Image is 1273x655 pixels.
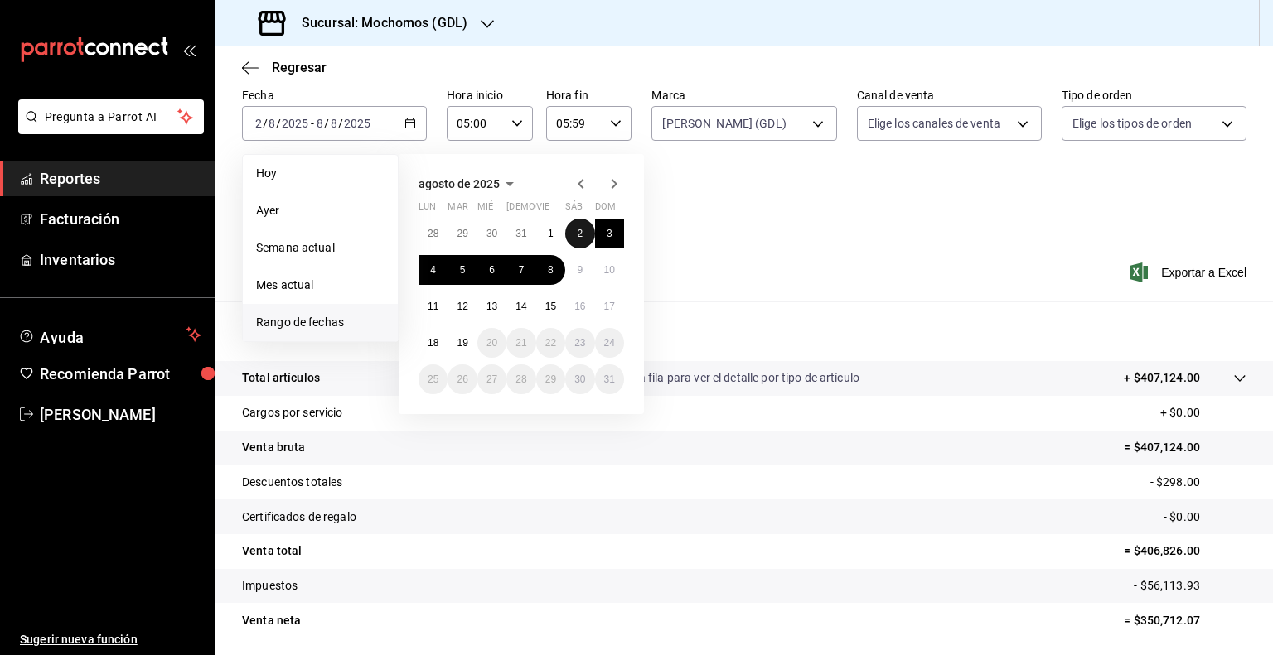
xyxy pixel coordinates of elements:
button: 5 de agosto de 2025 [448,255,477,285]
a: Pregunta a Parrot AI [12,120,204,137]
button: 31 de julio de 2025 [506,219,535,248]
p: = $407,124.00 [1124,439,1246,456]
button: 30 de julio de 2025 [477,219,506,248]
abbr: 6 de agosto de 2025 [489,264,495,276]
span: [PERSON_NAME] (GDL) [662,115,787,132]
abbr: 17 de agosto de 2025 [604,301,615,312]
button: 13 de agosto de 2025 [477,291,506,321]
abbr: jueves [506,201,604,219]
button: 6 de agosto de 2025 [477,255,506,285]
p: - $56,113.93 [1134,577,1246,595]
button: 14 de agosto de 2025 [506,291,535,321]
p: Da clic en la fila para ver el detalle por tipo de artículo [584,369,859,387]
abbr: 30 de agosto de 2025 [574,373,585,385]
button: 3 de agosto de 2025 [595,219,624,248]
p: Cargos por servicio [242,404,343,421]
p: + $0.00 [1160,404,1246,421]
abbr: 31 de agosto de 2025 [604,373,615,385]
abbr: 19 de agosto de 2025 [457,337,467,349]
abbr: 28 de julio de 2025 [428,228,438,239]
button: 9 de agosto de 2025 [565,255,594,285]
abbr: 22 de agosto de 2025 [545,337,556,349]
abbr: 10 de agosto de 2025 [604,264,615,276]
p: Resumen [242,321,1246,341]
abbr: viernes [536,201,549,219]
span: - [311,117,314,130]
button: 26 de agosto de 2025 [448,364,477,394]
button: 1 de agosto de 2025 [536,219,565,248]
button: 15 de agosto de 2025 [536,291,565,321]
abbr: 13 de agosto de 2025 [486,301,497,312]
span: Mes actual [256,277,385,294]
input: ---- [343,117,371,130]
span: Semana actual [256,239,385,257]
p: Descuentos totales [242,474,342,491]
button: 20 de agosto de 2025 [477,328,506,358]
abbr: 9 de agosto de 2025 [577,264,583,276]
button: 16 de agosto de 2025 [565,291,594,321]
button: 27 de agosto de 2025 [477,364,506,394]
abbr: 11 de agosto de 2025 [428,301,438,312]
span: Ayuda [40,325,180,344]
label: Fecha [242,89,427,101]
abbr: 7 de agosto de 2025 [519,264,525,276]
abbr: 12 de agosto de 2025 [457,301,467,312]
abbr: 18 de agosto de 2025 [428,337,438,349]
p: Venta bruta [242,439,305,456]
button: 12 de agosto de 2025 [448,291,477,321]
span: Regresar [272,60,327,75]
label: Canal de venta [857,89,1042,101]
abbr: lunes [419,201,436,219]
abbr: martes [448,201,467,219]
abbr: 1 de agosto de 2025 [548,228,554,239]
input: -- [268,117,276,130]
button: 28 de agosto de 2025 [506,364,535,394]
abbr: 24 de agosto de 2025 [604,337,615,349]
span: / [263,117,268,130]
button: 18 de agosto de 2025 [419,328,448,358]
button: 22 de agosto de 2025 [536,328,565,358]
button: 17 de agosto de 2025 [595,291,624,321]
abbr: 15 de agosto de 2025 [545,301,556,312]
span: agosto de 2025 [419,177,500,190]
abbr: 31 de julio de 2025 [515,228,526,239]
label: Hora inicio [447,89,533,101]
h3: Sucursal: Mochomos (GDL) [288,13,467,33]
p: Total artículos [242,369,320,387]
button: 21 de agosto de 2025 [506,328,535,358]
span: Facturación [40,208,201,230]
abbr: 4 de agosto de 2025 [430,264,436,276]
abbr: 30 de julio de 2025 [486,228,497,239]
abbr: miércoles [477,201,493,219]
button: 25 de agosto de 2025 [419,364,448,394]
input: -- [316,117,324,130]
p: = $406,826.00 [1124,542,1246,560]
p: = $350,712.07 [1124,612,1246,629]
span: [PERSON_NAME] [40,403,201,426]
span: Pregunta a Parrot AI [45,108,178,126]
span: Elige los canales de venta [868,115,1000,132]
button: Pregunta a Parrot AI [18,99,204,134]
abbr: 29 de agosto de 2025 [545,373,556,385]
label: Marca [651,89,836,101]
abbr: 5 de agosto de 2025 [460,264,466,276]
p: Venta total [242,542,302,560]
span: Exportar a Excel [1133,262,1246,282]
abbr: 2 de agosto de 2025 [577,228,583,239]
span: Inventarios [40,248,201,271]
p: - $298.00 [1150,474,1246,491]
abbr: 25 de agosto de 2025 [428,373,438,385]
abbr: sábado [565,201,583,219]
span: Sugerir nueva función [20,631,201,648]
span: / [276,117,281,130]
abbr: 27 de agosto de 2025 [486,373,497,385]
abbr: 23 de agosto de 2025 [574,337,585,349]
abbr: 20 de agosto de 2025 [486,337,497,349]
button: open_drawer_menu [182,43,196,56]
p: Certificados de regalo [242,508,356,526]
button: 30 de agosto de 2025 [565,364,594,394]
button: 28 de julio de 2025 [419,219,448,248]
button: 31 de agosto de 2025 [595,364,624,394]
span: Elige los tipos de orden [1072,115,1192,132]
button: 7 de agosto de 2025 [506,255,535,285]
